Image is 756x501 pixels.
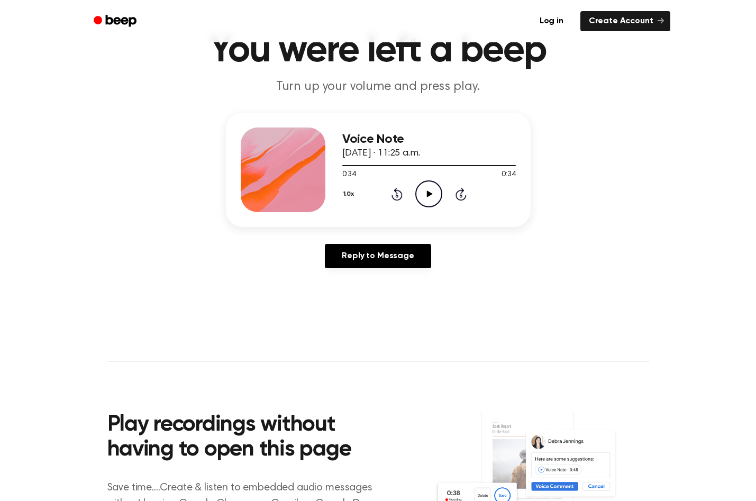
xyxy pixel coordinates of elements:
a: Log in [529,9,574,33]
a: Beep [86,11,146,32]
h3: Voice Note [342,132,516,147]
h1: You were left a beep [107,32,649,70]
span: 0:34 [342,169,356,180]
span: [DATE] · 11:25 a.m. [342,149,420,158]
button: 1.0x [342,185,358,203]
span: 0:34 [502,169,515,180]
a: Reply to Message [325,244,431,268]
p: Turn up your volume and press play. [175,78,581,96]
a: Create Account [580,11,670,31]
h2: Play recordings without having to open this page [107,413,393,463]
